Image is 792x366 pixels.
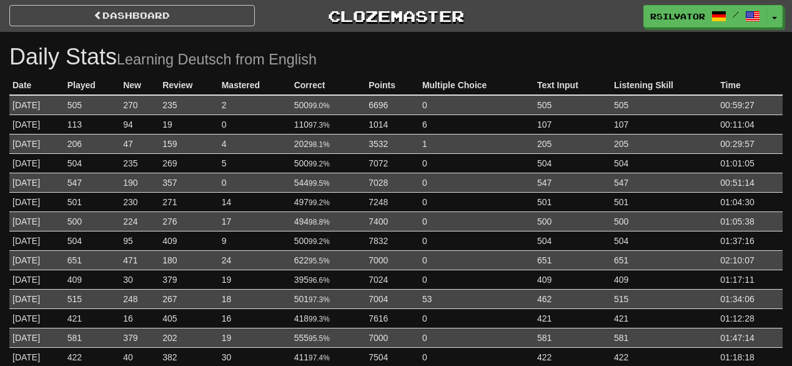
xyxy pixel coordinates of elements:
td: 421 [534,308,611,328]
td: 01:47:14 [717,328,783,347]
td: 501 [291,289,366,308]
td: [DATE] [9,211,64,231]
th: Played [64,76,120,95]
td: 0 [419,328,534,347]
small: 99.2% [309,160,330,168]
td: 6 [419,114,534,134]
td: 515 [611,289,717,308]
td: 7832 [365,231,419,250]
td: 00:51:14 [717,173,783,192]
a: Dashboard [9,5,255,26]
td: 14 [219,192,291,211]
td: 02:10:07 [717,250,783,270]
td: 504 [534,153,611,173]
small: 95.5% [309,257,330,265]
td: 267 [159,289,219,308]
td: 7000 [365,250,419,270]
small: 95.5% [309,334,330,343]
td: 409 [611,270,717,289]
th: Date [9,76,64,95]
small: 99.0% [309,101,330,110]
td: 95 [120,231,159,250]
td: 409 [64,270,120,289]
td: 110 [291,114,366,134]
td: 01:12:28 [717,308,783,328]
td: 107 [611,114,717,134]
small: 97.4% [309,353,330,362]
td: 01:34:06 [717,289,783,308]
td: 01:17:11 [717,270,783,289]
small: 99.5% [309,179,330,188]
td: 651 [534,250,611,270]
td: 7248 [365,192,419,211]
td: 113 [64,114,120,134]
td: 9 [219,231,291,250]
td: 159 [159,134,219,153]
td: 7004 [365,289,419,308]
td: 205 [611,134,717,153]
td: 547 [64,173,120,192]
td: 547 [611,173,717,192]
td: 01:37:16 [717,231,783,250]
td: 504 [611,153,717,173]
td: 00:29:57 [717,134,783,153]
small: 99.3% [309,315,330,323]
td: 206 [64,134,120,153]
td: 19 [159,114,219,134]
td: 01:01:05 [717,153,783,173]
td: 230 [120,192,159,211]
td: 53 [419,289,534,308]
td: [DATE] [9,134,64,153]
th: Review [159,76,219,95]
td: 5 [219,153,291,173]
td: 379 [120,328,159,347]
td: 409 [159,231,219,250]
td: 471 [120,250,159,270]
small: 98.1% [309,140,330,149]
td: 504 [611,231,717,250]
td: 17 [219,211,291,231]
td: 1 [419,134,534,153]
td: 581 [64,328,120,347]
td: 0 [419,308,534,328]
td: 01:04:30 [717,192,783,211]
td: 0 [419,95,534,115]
td: 190 [120,173,159,192]
td: 7024 [365,270,419,289]
td: 395 [291,270,366,289]
td: [DATE] [9,289,64,308]
td: 501 [64,192,120,211]
td: [DATE] [9,95,64,115]
small: 99.2% [309,237,330,246]
td: 235 [120,153,159,173]
small: Learning Deutsch from English [117,51,317,68]
td: 505 [64,95,120,115]
td: 421 [611,308,717,328]
td: 500 [64,211,120,231]
td: 547 [534,173,611,192]
td: 202 [291,134,366,153]
td: 504 [64,153,120,173]
td: 202 [159,328,219,347]
td: 276 [159,211,219,231]
td: 515 [64,289,120,308]
td: 6696 [365,95,419,115]
td: 409 [534,270,611,289]
th: Correct [291,76,366,95]
td: 47 [120,134,159,153]
td: 0 [219,114,291,134]
td: [DATE] [9,231,64,250]
td: 357 [159,173,219,192]
small: 96.6% [309,276,330,285]
td: 622 [291,250,366,270]
td: [DATE] [9,328,64,347]
td: 0 [419,231,534,250]
th: Time [717,76,783,95]
td: 500 [291,95,366,115]
span: rsilvator [650,11,705,22]
td: 16 [120,308,159,328]
td: 7000 [365,328,419,347]
td: 94 [120,114,159,134]
td: 500 [291,231,366,250]
td: 651 [611,250,717,270]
